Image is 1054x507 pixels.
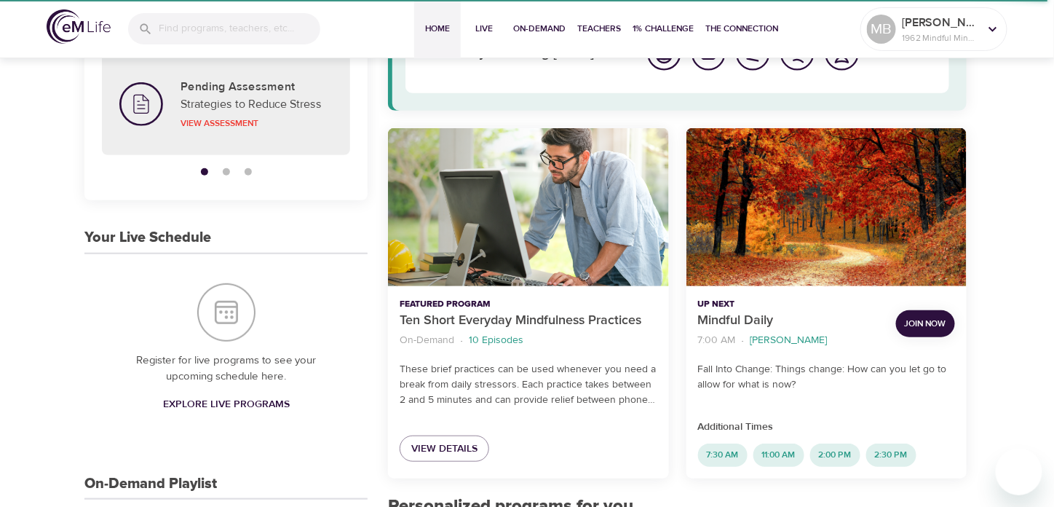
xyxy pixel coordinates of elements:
p: Mindful Daily [698,311,884,331]
span: Home [420,21,455,36]
h3: On-Demand Playlist [84,476,217,492]
p: Fall Into Change: Things change: How can you let go to allow for what is now? [698,362,955,393]
button: Join Now [896,310,955,337]
p: Ten Short Everyday Mindfulness Practices [400,311,657,331]
p: Register for live programs to see your upcoming schedule here. [114,353,338,385]
li: · [460,331,463,350]
span: View Details [411,440,478,458]
a: Explore Live Programs [157,391,296,418]
a: View Details [400,436,489,463]
input: Find programs, teachers, etc... [159,13,320,44]
div: MB [867,15,896,44]
img: Your Live Schedule [197,283,255,342]
p: On-Demand [400,333,454,348]
p: Additional Times [698,420,955,435]
iframe: Button to launch messaging window [996,449,1042,495]
span: Join Now [905,316,946,331]
span: Explore Live Programs [163,396,290,414]
p: [PERSON_NAME] [902,14,979,31]
span: Teachers [577,21,621,36]
nav: breadcrumb [698,331,884,350]
p: 7:00 AM [698,333,736,348]
nav: breadcrumb [400,331,657,350]
span: 11:00 AM [753,449,804,461]
span: 1% Challenge [633,21,694,36]
p: 10 Episodes [469,333,523,348]
div: 2:00 PM [810,444,860,467]
span: Live [467,21,502,36]
div: 7:30 AM [698,444,748,467]
p: [PERSON_NAME] [750,333,828,348]
span: 2:00 PM [810,449,860,461]
h3: Your Live Schedule [84,229,211,246]
span: The Connection [705,21,778,36]
button: Ten Short Everyday Mindfulness Practices [388,128,668,286]
div: 11:00 AM [753,444,804,467]
button: Mindful Daily [686,128,967,286]
div: 2:30 PM [866,444,916,467]
img: logo [47,9,111,44]
span: 2:30 PM [866,449,916,461]
p: Strategies to Reduce Stress [181,95,333,113]
li: · [742,331,745,350]
span: On-Demand [513,21,566,36]
p: These brief practices can be used whenever you need a break from daily stressors. Each practice t... [400,362,657,408]
p: 1962 Mindful Minutes [902,31,979,44]
span: 7:30 AM [698,449,748,461]
p: View Assessment [181,117,333,130]
p: Featured Program [400,298,657,311]
p: Up Next [698,298,884,311]
h5: Pending Assessment [181,79,333,95]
